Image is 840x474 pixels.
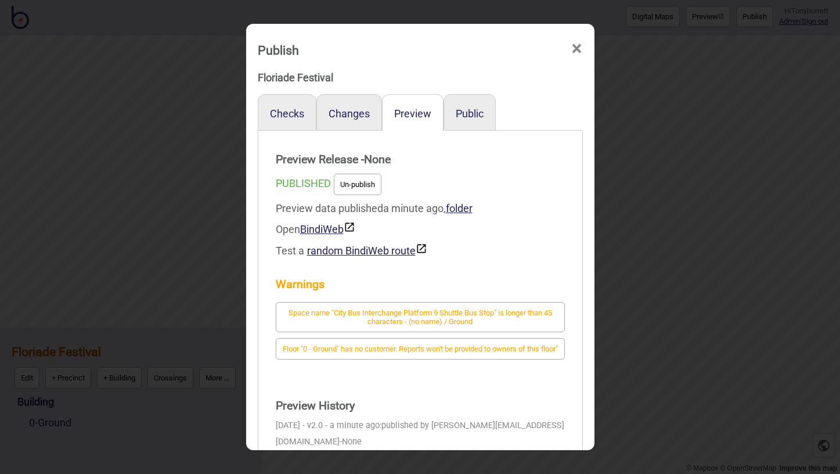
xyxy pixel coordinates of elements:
[276,198,565,261] div: Preview data published a minute ago
[276,273,565,296] strong: Warnings
[270,107,304,120] button: Checks
[456,107,484,120] button: Public
[340,437,362,447] span: - None
[276,177,331,189] span: PUBLISHED
[258,38,299,63] div: Publish
[344,221,355,233] img: preview
[276,342,565,354] a: Floor "0 - Ground" has no customer. Reports won't be provided to owners of this floor"
[446,202,473,214] a: folder
[258,67,583,88] div: Floriade Festival
[276,418,565,451] div: [DATE] - v2.0 - a minute ago:
[444,202,473,214] span: ,
[307,243,427,257] button: random BindiWeb route
[276,421,564,447] span: published by [PERSON_NAME][EMAIL_ADDRESS][DOMAIN_NAME]
[276,240,565,261] div: Test a
[276,314,565,326] a: Space name "City Bus Interchange Platform 9 Shuttle Bus Stop" is longer than 45 characters - (no ...
[394,107,431,120] button: Preview
[329,107,370,120] button: Changes
[276,302,565,332] button: Space name "City Bus Interchange Platform 9 Shuttle Bus Stop" is longer than 45 characters - (no ...
[334,174,381,195] button: Un-publish
[300,223,355,235] a: BindiWeb
[276,219,565,240] div: Open
[276,394,565,418] strong: Preview History
[276,338,565,360] button: Floor "0 - Ground" has no customer. Reports won't be provided to owners of this floor"
[571,30,583,68] span: ×
[416,243,427,254] img: preview
[276,148,565,171] strong: Preview Release - None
